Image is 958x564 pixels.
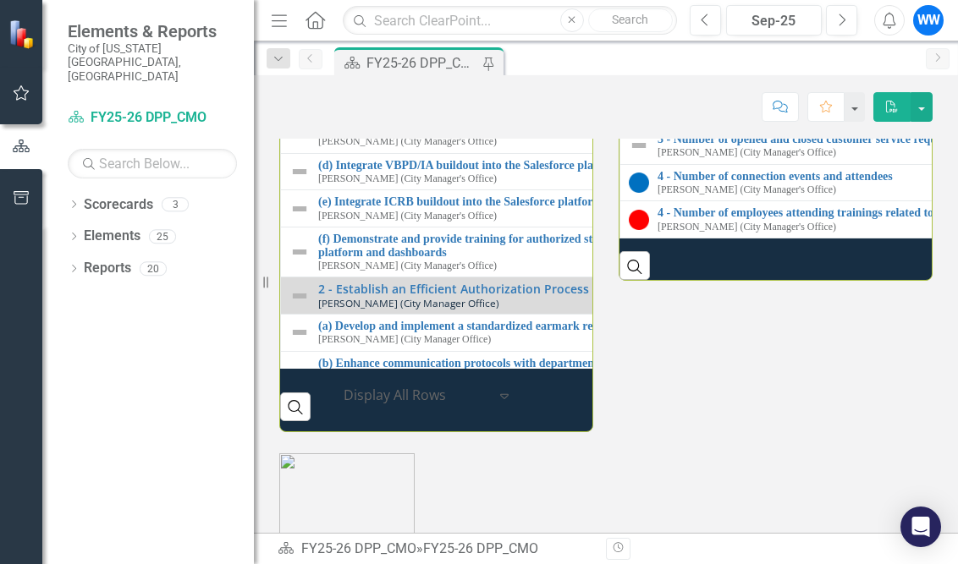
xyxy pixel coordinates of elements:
small: [PERSON_NAME] (City Manager's Office) [658,222,836,233]
small: [PERSON_NAME] (City Manager's Office) [658,184,836,195]
a: FY25-26 DPP_CMO [68,108,237,128]
input: Search Below... [68,149,237,178]
img: Not Defined [289,322,310,342]
span: Search [612,13,648,26]
td: Double-Click to Edit Right Click for Context Menu [281,315,746,352]
a: FY25-26 DPP_CMO [301,540,416,556]
a: (b) Enhance communication protocols with departments and City leadership regarding progress on ea... [318,357,737,383]
div: 25 [149,229,176,244]
td: Double-Click to Edit Right Click for Context Menu [281,153,746,190]
div: FY25-26 DPP_CMO [366,52,478,74]
a: (d) Integrate VBPD/IA buildout into the Salesforce platform [318,159,737,172]
a: 2 - Establish an Efficient Authorization Process for Earmark Requests [318,282,737,295]
a: Reports [84,259,131,278]
a: Elements [84,227,140,246]
small: [PERSON_NAME] (City Manager's Office) [318,211,497,222]
small: [PERSON_NAME] (City Manager Office) [318,334,491,345]
small: [PERSON_NAME] (City Manager's Office) [318,173,497,184]
td: Double-Click to Edit Right Click for Context Menu [281,190,746,227]
a: Scorecards [84,195,153,215]
input: Search ClearPoint... [343,6,677,36]
img: Not Defined [629,135,649,156]
div: Open Intercom Messenger [900,507,941,547]
div: 20 [140,261,167,276]
img: Not Defined [289,199,310,219]
small: City of [US_STATE][GEOGRAPHIC_DATA], [GEOGRAPHIC_DATA] [68,41,237,83]
small: [PERSON_NAME] (City Manager's Office) [658,147,836,158]
a: (a) Develop and implement a standardized earmark request form [318,320,737,332]
button: Sep-25 [726,5,822,36]
img: ClearPoint Strategy [8,19,38,49]
td: Double-Click to Edit Right Click for Context Menu [281,277,746,315]
span: Elements & Reports [68,21,237,41]
button: Search [588,8,673,32]
img: Not Defined [289,286,310,306]
td: Double-Click to Edit Right Click for Context Menu [281,227,746,277]
img: Not Defined [289,162,310,182]
a: (e) Integrate ICRB buildout into the Salesforce platform [318,195,737,208]
img: No Target Established [629,172,649,193]
div: » [278,539,593,559]
small: [PERSON_NAME] (City Manager's Office) [318,136,497,147]
div: Sep-25 [732,11,816,31]
td: Double-Click to Edit Right Click for Context Menu [281,351,746,401]
button: WW [913,5,944,36]
small: [PERSON_NAME] (City Manager's Office) [318,260,497,271]
small: [PERSON_NAME] (City Manager Office) [318,298,499,309]
img: Not Defined [289,242,310,262]
img: Below Target [629,210,649,230]
div: 3 [162,197,189,211]
img: Not Defined [289,366,310,386]
div: FY25-26 DPP_CMO [423,540,538,556]
a: (f) Demonstrate and provide training for authorized staff to access Salesforce platform and dashb... [318,233,737,259]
